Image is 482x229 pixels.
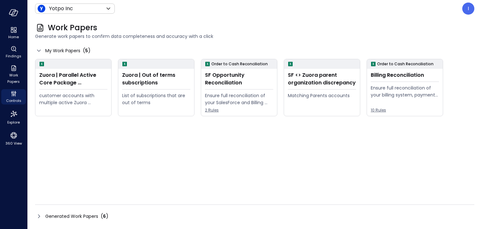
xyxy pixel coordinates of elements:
[468,5,469,12] p: I
[8,34,19,40] span: Home
[1,108,26,126] div: Explore
[83,47,91,54] div: ( )
[288,71,356,87] div: SF <> Zuora parent organization discrepancy
[1,64,26,85] div: Work Papers
[122,71,190,87] div: Zuora | Out of terms subscriptions
[371,71,439,79] div: Billing Reconciliation
[39,71,107,87] div: Zuora | Parallel Active Core Package Subscriptions
[205,71,273,87] div: SF Opportunity Reconciliation
[205,107,273,113] span: 2 Rules
[462,3,474,15] div: Ivailo Emanuilov
[48,23,97,33] span: Work Papers
[5,140,22,147] span: 360 View
[1,25,26,41] div: Home
[49,5,73,12] p: Yotpo Inc
[371,107,439,113] span: 10 Rules
[101,212,108,220] div: ( )
[103,213,106,219] span: 6
[288,92,356,99] div: Matching Parents accounts
[85,47,88,54] span: 5
[1,45,26,60] div: Findings
[377,61,434,67] p: Order to Cash Reconciliation
[211,61,268,67] p: Order to Cash Reconciliation
[122,92,190,106] div: List of subscriptions that are out of terms
[45,47,80,54] span: My Work Papers
[45,213,98,220] span: Generated Work Papers
[371,84,439,98] div: Ensure full reconciliation of your billing system, payments gateway, and ERP
[39,92,107,106] div: customer accounts with multiple active Zuora subscriptions for core products
[35,33,474,40] span: Generate work papers to confirm data completeness and accuracy with a click
[1,89,26,104] div: Controls
[6,53,21,59] span: Findings
[1,130,26,147] div: 360 View
[205,92,273,106] div: Ensure full reconciliation of your SalesForce and Billing system
[4,72,23,85] span: Work Papers
[6,97,21,104] span: Controls
[38,5,45,12] img: Icon
[7,119,20,125] span: Explore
